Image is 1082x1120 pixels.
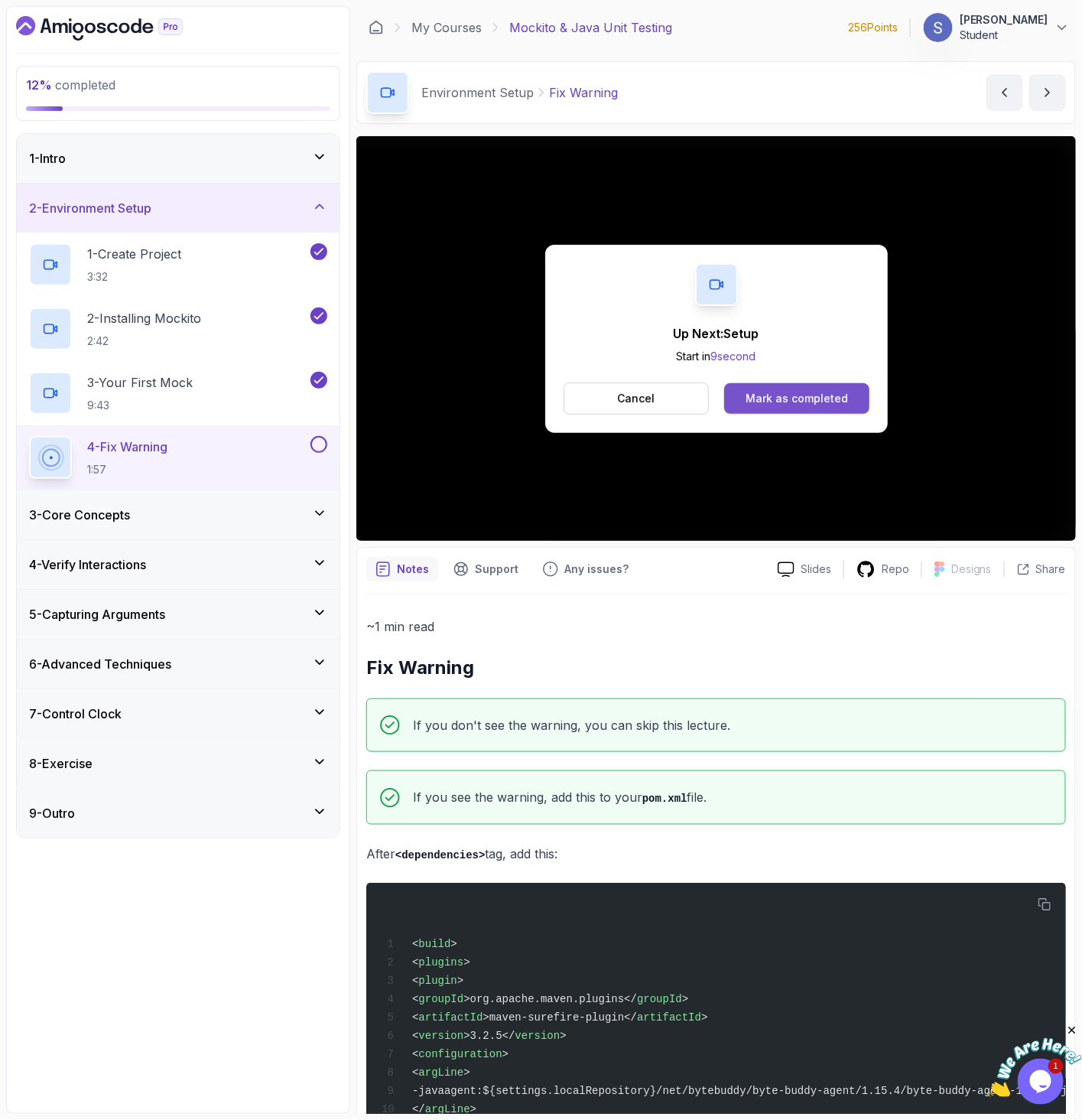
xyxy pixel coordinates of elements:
span: > [463,956,470,969]
p: 2:42 [87,334,201,349]
span: < [412,1030,418,1042]
span: artifactId [418,1011,483,1024]
p: 2 - Installing Mockito [87,309,201,327]
span: version [515,1030,560,1042]
h3: 4 - Verify Interactions [29,555,146,574]
h3: 2 - Environment Setup [29,199,151,217]
a: Slides [765,562,843,578]
p: Environment Setup [421,83,534,102]
p: Mockito & Java Unit Testing [509,18,672,37]
span: configuration [418,1048,502,1060]
a: Dashboard [369,20,384,35]
span: argLine [425,1103,470,1115]
button: 2-Installing Mockito2:42 [29,308,327,350]
p: ~1 min read [366,616,1066,637]
span: > [470,1103,476,1115]
span: argLine [418,1066,463,1079]
span: > [450,938,457,950]
p: Up Next: Setup [674,324,759,343]
button: notes button [366,557,438,581]
button: previous content [986,74,1023,111]
p: Cancel [617,391,655,406]
h2: Fix Warning [366,656,1066,680]
span: < [412,956,418,969]
p: Repo [882,562,909,577]
span: build [418,938,450,950]
p: Designs [951,562,992,577]
span: completed [26,77,115,93]
h3: 8 - Exercise [29,754,93,773]
p: Start in [674,349,759,364]
button: 8-Exercise [17,739,340,788]
span: groupId [418,993,463,1005]
p: 3:32 [87,269,181,285]
span: < [412,1011,418,1024]
span: < [412,975,418,987]
span: version [418,1030,463,1042]
span: >org.apache.maven.plugins</ [463,993,637,1005]
span: plugins [418,956,463,969]
button: 2-Environment Setup [17,184,340,233]
span: -javaagent:${settings.localRepository}/net/bytebuddy/byte-buddy-agent/1.15.4/byte-buddy-agent-1.1... [412,1085,1080,1097]
p: If you don't see the warning, you can skip this lecture. [413,715,730,736]
button: Cancel [564,383,710,415]
p: 3 - Your First Mock [87,373,193,392]
code: <dependencies> [395,849,486,861]
p: Slides [801,562,831,577]
button: 4-Fix Warning1:57 [29,436,327,479]
span: < [412,993,418,1005]
span: > [560,1030,566,1042]
button: 3-Core Concepts [17,490,340,539]
span: artifactId [637,1011,701,1024]
h3: 5 - Capturing Arguments [29,605,165,623]
p: If you see the warning, add this to your file. [413,786,707,809]
button: 1-Create Project3:32 [29,243,327,286]
a: Repo [844,560,921,579]
p: 4 - Fix Warning [87,438,167,456]
code: pom.xml [642,793,687,805]
button: Mark as completed [724,383,869,414]
button: Support button [444,557,528,581]
button: user profile image[PERSON_NAME]Student [923,12,1070,43]
span: groupId [637,993,682,1005]
button: 6-Advanced Techniques [17,640,340,689]
span: < [412,938,418,950]
p: Share [1036,562,1066,577]
h3: 3 - Core Concepts [29,506,130,524]
span: > [463,1066,470,1079]
img: user profile image [924,13,953,42]
span: < [412,1048,418,1060]
h3: 6 - Advanced Techniques [29,655,171,673]
button: 3-Your First Mock9:43 [29,372,327,415]
p: Support [475,562,518,577]
p: 1 - Create Project [87,245,181,263]
iframe: chat widget [987,1024,1082,1097]
a: My Courses [411,18,482,37]
h3: 1 - Intro [29,149,66,168]
h3: 7 - Control Clock [29,705,122,723]
a: Dashboard [16,16,218,41]
span: > [457,975,463,987]
p: Student [960,28,1048,43]
p: Notes [397,562,429,577]
button: 9-Outro [17,789,340,838]
button: 4-Verify Interactions [17,540,340,589]
p: [PERSON_NAME] [960,12,1048,28]
h3: 9 - Outro [29,804,75,822]
p: Fix Warning [549,83,618,102]
p: After tag, add this: [366,843,1066,865]
span: > [502,1048,509,1060]
span: 12 % [26,77,52,93]
button: Feedback button [534,557,638,581]
div: Mark as completed [746,391,848,406]
span: > [701,1011,707,1024]
p: 9:43 [87,398,193,413]
span: 9 second [711,350,756,363]
p: 1:57 [87,462,167,477]
span: </ [412,1103,425,1115]
span: > [682,993,688,1005]
span: >maven-surefire-plugin</ [483,1011,637,1024]
p: 256 Points [848,20,898,35]
button: 1-Intro [17,134,340,183]
span: >3.2.5</ [463,1030,515,1042]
